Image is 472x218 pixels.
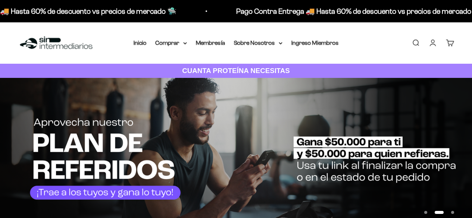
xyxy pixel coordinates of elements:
[234,38,282,48] summary: Sobre Nosotros
[182,67,290,75] strong: CUANTA PROTEÍNA NECESITAS
[291,40,339,46] a: Ingreso Miembros
[134,40,147,46] a: Inicio
[156,38,187,48] summary: Comprar
[196,40,225,46] a: Membresía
